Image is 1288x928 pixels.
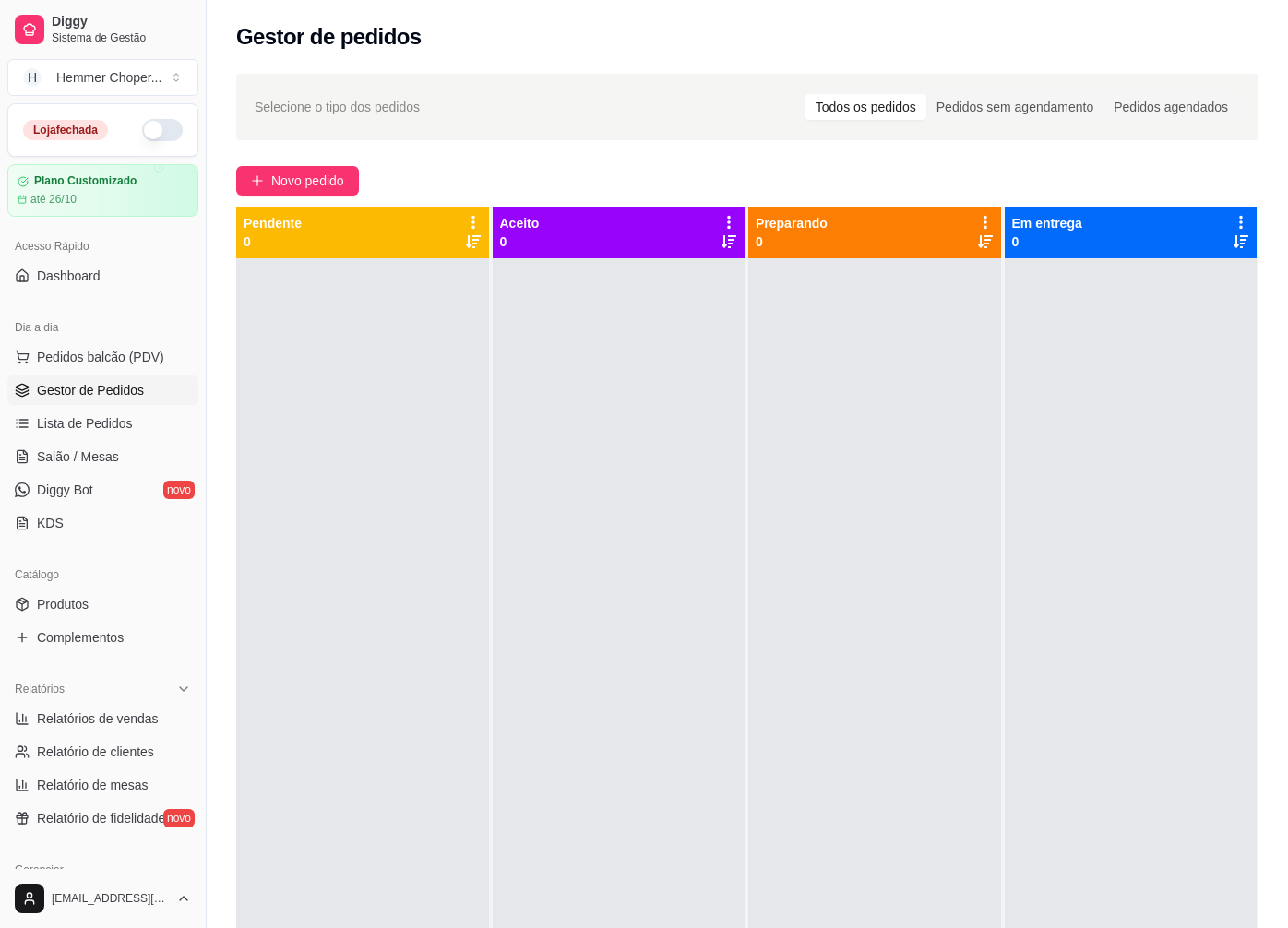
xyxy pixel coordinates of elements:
[236,166,359,196] button: Novo pedido
[52,891,169,906] span: [EMAIL_ADDRESS][DOMAIN_NAME]
[7,261,198,291] a: Dashboard
[37,514,64,532] span: KDS
[500,232,540,251] p: 0
[52,14,191,30] span: Diggy
[37,381,144,399] span: Gestor de Pedidos
[56,68,161,87] div: Hemmer Choper ...
[30,192,77,207] article: até 26/10
[251,174,264,187] span: plus
[37,481,93,499] span: Diggy Bot
[271,171,344,191] span: Novo pedido
[15,682,65,696] span: Relatórios
[805,94,926,120] div: Todos os pedidos
[7,59,198,96] button: Select a team
[37,348,164,366] span: Pedidos balcão (PDV)
[23,120,108,140] div: Loja fechada
[37,709,159,728] span: Relatórios de vendas
[236,22,422,52] h2: Gestor de pedidos
[756,214,828,232] p: Preparando
[7,442,198,471] a: Salão / Mesas
[7,803,198,833] a: Relatório de fidelidadenovo
[1012,214,1082,232] p: Em entrega
[7,876,198,921] button: [EMAIL_ADDRESS][DOMAIN_NAME]
[23,68,42,87] span: H
[7,313,198,342] div: Dia a dia
[1103,94,1238,120] div: Pedidos agendados
[37,267,101,285] span: Dashboard
[500,214,540,232] p: Aceito
[7,475,198,505] a: Diggy Botnovo
[926,94,1103,120] div: Pedidos sem agendamento
[7,737,198,767] a: Relatório de clientes
[7,342,198,372] button: Pedidos balcão (PDV)
[7,232,198,261] div: Acesso Rápido
[37,628,124,647] span: Complementos
[1012,232,1082,251] p: 0
[7,7,198,52] a: DiggySistema de Gestão
[37,414,133,433] span: Lista de Pedidos
[37,809,165,827] span: Relatório de fidelidade
[7,770,198,800] a: Relatório de mesas
[244,232,302,251] p: 0
[7,623,198,652] a: Complementos
[7,508,198,538] a: KDS
[756,232,828,251] p: 0
[142,119,183,141] button: Alterar Status
[37,743,154,761] span: Relatório de clientes
[7,589,198,619] a: Produtos
[37,447,119,466] span: Salão / Mesas
[7,855,198,885] div: Gerenciar
[7,560,198,589] div: Catálogo
[37,776,149,794] span: Relatório de mesas
[7,164,198,217] a: Plano Customizadoaté 26/10
[34,174,137,188] article: Plano Customizado
[7,409,198,438] a: Lista de Pedidos
[7,375,198,405] a: Gestor de Pedidos
[7,704,198,733] a: Relatórios de vendas
[52,30,191,45] span: Sistema de Gestão
[244,214,302,232] p: Pendente
[255,97,420,117] span: Selecione o tipo dos pedidos
[37,595,89,613] span: Produtos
